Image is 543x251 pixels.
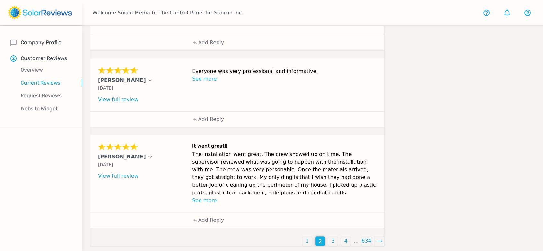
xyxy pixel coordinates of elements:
p: 2 [318,237,322,246]
p: 4 [344,237,347,245]
p: 634 [361,237,371,245]
p: Welcome Social Media to The Control Panel for Sunrun Inc. [93,9,243,17]
span: [DATE] [98,162,113,167]
p: Company Profile [21,39,61,47]
p: 1 [306,237,309,245]
p: [PERSON_NAME] [98,76,146,84]
p: Add Reply [198,115,224,123]
p: Everyone was very professional and informative. [192,67,377,75]
p: [PERSON_NAME] [98,153,146,161]
p: Current Reviews [10,79,82,87]
p: The installation went great. The crew showed up on time. The supervisor reviewed what was going t... [192,150,377,197]
p: Request Reviews [10,92,82,100]
p: Customer Reviews [21,54,67,62]
p: See more [192,197,377,204]
a: Request Reviews [10,89,82,102]
p: Overview [10,66,82,74]
a: View full review [98,96,138,103]
a: Website Widget [10,102,82,115]
p: 3 [331,237,334,245]
p: Add Reply [198,216,224,224]
p: See more [192,75,377,83]
a: View full review [98,173,138,179]
p: Add Reply [198,39,224,47]
p: ... [354,237,359,245]
p: Website Widget [10,105,82,112]
a: Current Reviews [10,76,82,89]
h6: It went great!! [192,143,377,150]
span: [DATE] [98,85,113,91]
a: Overview [10,64,82,76]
